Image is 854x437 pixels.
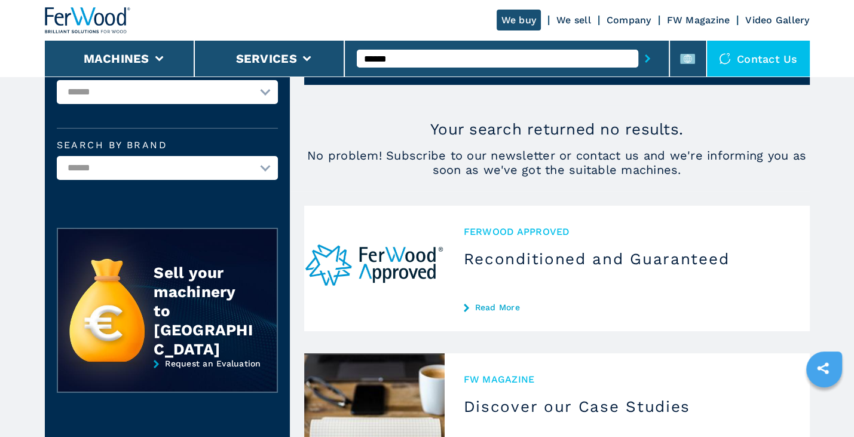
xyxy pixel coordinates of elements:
a: We buy [497,10,541,30]
a: Video Gallery [745,14,809,26]
button: Machines [84,51,149,66]
span: FW MAGAZINE [464,372,791,386]
a: sharethis [808,353,838,383]
div: Sell your machinery to [GEOGRAPHIC_DATA] [154,263,253,359]
a: FW Magazine [667,14,730,26]
span: Ferwood Approved [464,225,791,239]
iframe: Chat [803,383,845,428]
img: Ferwood [45,7,131,33]
div: Contact us [707,41,810,77]
p: Your search returned no results. [304,120,810,139]
a: Company [607,14,651,26]
img: Contact us [719,53,731,65]
button: submit-button [638,45,657,72]
a: Request an Evaluation [57,359,278,402]
a: We sell [556,14,591,26]
h3: Discover our Case Studies [464,397,791,416]
button: Services [236,51,297,66]
span: No problem! Subscribe to our newsletter or contact us and we're informing you as soon as we've go... [304,148,810,177]
img: Reconditioned and Guaranteed [304,206,445,331]
a: Read More [464,302,791,312]
h3: Reconditioned and Guaranteed [464,249,791,268]
label: Search by brand [57,140,278,150]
